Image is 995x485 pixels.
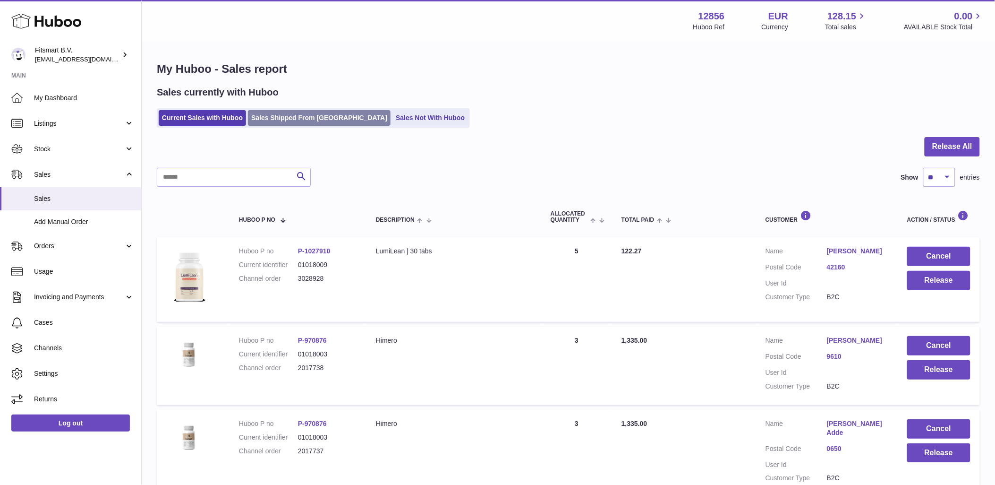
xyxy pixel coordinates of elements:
[376,217,415,223] span: Description
[907,247,970,266] button: Cancel
[239,260,298,269] dt: Current identifier
[827,352,888,361] a: 9610
[765,210,888,223] div: Customer
[376,419,532,428] div: Himero
[907,443,970,463] button: Release
[541,327,612,405] td: 3
[239,350,298,359] dt: Current identifier
[765,460,827,469] dt: User Id
[34,170,124,179] span: Sales
[827,293,888,302] dd: B2C
[298,260,357,269] dd: 01018009
[907,210,970,223] div: Action / Status
[34,293,124,302] span: Invoicing and Payments
[825,10,867,32] a: 128.15 Total sales
[11,48,26,62] img: internalAdmin-12856@internal.huboo.com
[827,10,856,23] span: 128.15
[298,433,357,442] dd: 01018003
[239,274,298,283] dt: Channel order
[248,110,391,126] a: Sales Shipped From [GEOGRAPHIC_DATA]
[166,419,213,454] img: 128561711358723.png
[765,368,827,377] dt: User Id
[298,364,357,372] dd: 2017738
[34,318,134,327] span: Cases
[621,217,655,223] span: Total paid
[298,274,357,283] dd: 3028928
[827,247,888,256] a: [PERSON_NAME]
[907,419,970,439] button: Cancel
[827,419,888,437] a: [PERSON_NAME] Adde
[693,23,725,32] div: Huboo Ref
[34,242,124,251] span: Orders
[765,419,827,440] dt: Name
[827,336,888,345] a: [PERSON_NAME]
[392,110,468,126] a: Sales Not With Huboo
[551,211,588,223] span: ALLOCATED Quantity
[34,145,124,154] span: Stock
[239,447,298,456] dt: Channel order
[768,10,788,23] strong: EUR
[239,419,298,428] dt: Huboo P no
[34,217,134,226] span: Add Manual Order
[762,23,789,32] div: Currency
[298,420,327,427] a: P-970876
[827,263,888,272] a: 42160
[35,46,120,64] div: Fitsmart B.V.
[34,194,134,203] span: Sales
[765,279,827,288] dt: User Id
[35,55,139,63] span: [EMAIL_ADDRESS][DOMAIN_NAME]
[765,352,827,364] dt: Postal Code
[827,382,888,391] dd: B2C
[541,237,612,322] td: 5
[239,336,298,345] dt: Huboo P no
[166,336,213,371] img: 128561711358723.png
[166,247,213,310] img: 1736787917.png
[765,474,827,483] dt: Customer Type
[34,94,134,103] span: My Dashboard
[765,293,827,302] dt: Customer Type
[825,23,867,32] span: Total sales
[907,336,970,355] button: Cancel
[239,364,298,372] dt: Channel order
[765,336,827,347] dt: Name
[239,247,298,256] dt: Huboo P no
[954,10,973,23] span: 0.00
[765,444,827,456] dt: Postal Code
[827,444,888,453] a: 0650
[34,267,134,276] span: Usage
[621,420,647,427] span: 1,335.00
[765,263,827,274] dt: Postal Code
[621,337,647,344] span: 1,335.00
[157,86,279,99] h2: Sales currently with Huboo
[827,474,888,483] dd: B2C
[298,337,327,344] a: P-970876
[765,382,827,391] dt: Customer Type
[298,247,331,255] a: P-1027910
[698,10,725,23] strong: 12856
[11,415,130,432] a: Log out
[621,247,642,255] span: 122.27
[907,360,970,380] button: Release
[239,433,298,442] dt: Current identifier
[298,350,357,359] dd: 01018003
[925,137,980,156] button: Release All
[960,173,980,182] span: entries
[376,247,532,256] div: LumiLean | 30 tabs
[901,173,918,182] label: Show
[765,247,827,258] dt: Name
[34,344,134,353] span: Channels
[376,336,532,345] div: Himero
[157,61,980,77] h1: My Huboo - Sales report
[34,369,134,378] span: Settings
[904,23,984,32] span: AVAILABLE Stock Total
[904,10,984,32] a: 0.00 AVAILABLE Stock Total
[159,110,246,126] a: Current Sales with Huboo
[239,217,275,223] span: Huboo P no
[298,447,357,456] dd: 2017737
[907,271,970,290] button: Release
[34,119,124,128] span: Listings
[34,395,134,404] span: Returns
